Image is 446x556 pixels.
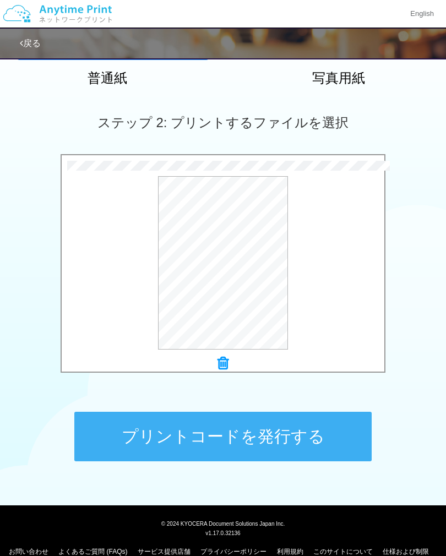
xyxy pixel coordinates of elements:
[20,39,41,48] a: 戻る
[97,115,349,130] span: ステップ 2: プリントするファイルを選択
[383,548,429,555] a: 仕様および制限
[9,548,48,555] a: お問い合わせ
[242,71,435,85] h2: 写真用紙
[138,548,191,555] a: サービス提供店舗
[313,548,373,555] a: このサイトについて
[200,548,266,555] a: プライバシーポリシー
[161,520,285,527] span: © 2024 KYOCERA Document Solutions Japan Inc.
[11,71,204,85] h2: 普通紙
[74,412,372,461] button: プリントコードを発行する
[58,548,127,555] a: よくあるご質問 (FAQs)
[277,548,303,555] a: 利用規約
[205,530,240,536] span: v1.17.0.32136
